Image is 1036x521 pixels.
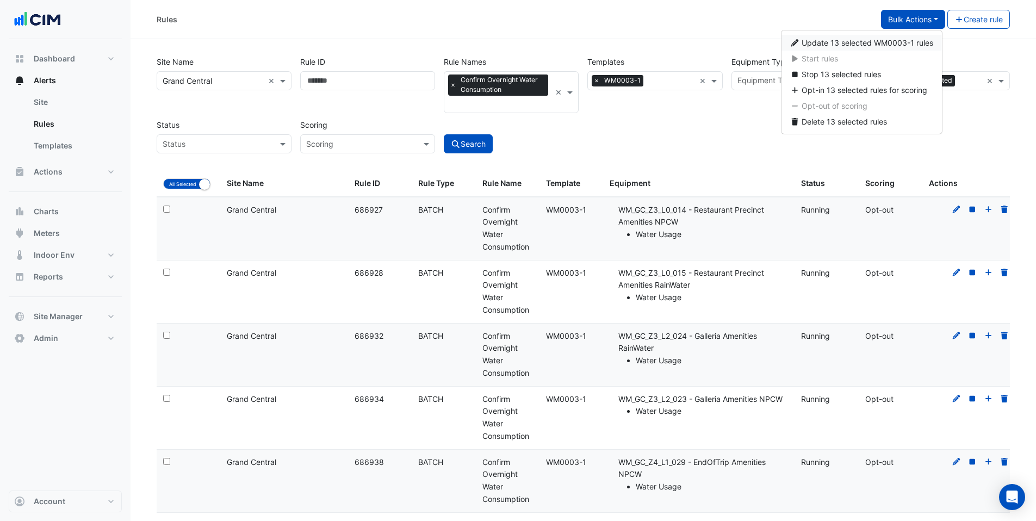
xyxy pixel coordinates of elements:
[865,204,916,216] div: Opt-out
[482,393,533,443] div: Confirm Overnight Water Consumption
[227,456,342,469] div: Grand Central
[418,393,469,406] div: BATCH
[444,134,493,153] button: Search
[418,177,469,190] div: Rule Type
[781,30,943,134] div: Bulk Actions
[984,457,994,467] a: Opt-in
[636,481,788,493] li: Water Usage
[802,85,927,95] span: Opt-in 13 selected rules for scoring
[801,393,852,406] div: Running
[9,306,122,327] button: Site Manager
[227,177,342,190] div: Site Name
[14,250,25,260] app-icon: Indoor Env
[227,204,342,216] div: Grand Central
[355,456,405,469] div: 686938
[1000,457,1009,467] a: Delete Rule
[34,75,56,86] span: Alerts
[1000,205,1009,214] a: Delete Rule
[482,177,533,190] div: Rule Name
[25,135,122,157] a: Templates
[618,204,788,241] li: WM_GC_Z3_L0_014 - Restaurant Precinct Amenities NPCW
[482,456,533,506] div: Confirm Overnight Water Consumption
[984,394,994,404] a: Opt-in
[802,117,887,126] span: Delete 13 selected rules
[157,52,194,71] label: Site Name
[355,393,405,406] div: 686934
[636,405,788,418] li: Water Usage
[418,456,469,469] div: BATCH
[781,114,942,129] button: Delete 13 selected rules
[9,266,122,288] button: Reports
[9,48,122,70] button: Dashboard
[34,250,75,260] span: Indoor Env
[952,268,961,277] a: Edit Rule
[1000,268,1009,277] a: Delete Rule
[1000,394,1009,404] a: Delete Rule
[157,14,177,25] div: Rules
[967,268,977,277] a: Stop Rule
[555,86,564,98] span: Clear
[781,82,942,98] button: Opt-in 13 selected rules for scoring
[865,456,916,469] div: Opt-out
[967,457,977,467] a: Stop Rule
[9,201,122,222] button: Charts
[9,222,122,244] button: Meters
[952,205,961,214] a: Edit Rule
[14,271,25,282] app-icon: Reports
[865,393,916,406] div: Opt-out
[34,271,63,282] span: Reports
[14,311,25,322] app-icon: Site Manager
[967,205,977,214] a: Stop Rule
[967,394,977,404] a: Stop Rule
[801,177,852,190] div: Status
[636,355,788,367] li: Water Usage
[952,331,961,340] a: Edit Rule
[14,228,25,239] app-icon: Meters
[418,204,469,216] div: BATCH
[802,38,933,47] span: Update 13 selected WM0003-1 rules
[801,456,852,469] div: Running
[14,333,25,344] app-icon: Admin
[34,53,75,64] span: Dashboard
[881,10,945,29] button: Bulk Actions
[14,53,25,64] app-icon: Dashboard
[984,331,994,340] a: Opt-in
[618,267,788,304] li: WM_GC_Z3_L0_015 - Restaurant Precinct Amenities RainWater
[802,70,881,79] span: Stop 13 selected rules
[781,66,942,82] button: Stop 13 selected rules
[736,75,799,89] div: Equipment Types
[355,267,405,280] div: 686928
[34,228,60,239] span: Meters
[587,52,624,71] label: Templates
[601,75,643,86] span: WM0003-1
[25,113,122,135] a: Rules
[546,456,597,469] div: WM0003-1
[444,52,486,71] label: Rule Names
[9,244,122,266] button: Indoor Env
[984,268,994,277] a: Opt-in
[1000,331,1009,340] a: Delete Rule
[14,206,25,217] app-icon: Charts
[546,330,597,343] div: WM0003-1
[34,311,83,322] span: Site Manager
[618,330,788,367] li: WM_GC_Z3_L2_024 - Galleria Amenities RainWater
[482,330,533,380] div: Confirm Overnight Water Consumption
[34,166,63,177] span: Actions
[34,333,58,344] span: Admin
[952,457,961,467] a: Edit Rule
[801,267,852,280] div: Running
[300,115,327,134] label: Scoring
[355,330,405,343] div: 686932
[458,75,548,96] span: Confirm Overnight Water Consumption
[9,91,122,161] div: Alerts
[865,177,916,190] div: Scoring
[636,228,788,241] li: Water Usage
[9,491,122,512] button: Account
[355,204,405,216] div: 686927
[9,70,122,91] button: Alerts
[610,177,788,190] div: Equipment
[157,115,179,134] label: Status
[999,484,1025,510] div: Open Intercom Messenger
[618,456,788,493] li: WM_GC_Z4_L1_029 - EndOfTrip Amenities NPCW
[546,204,597,216] div: WM0003-1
